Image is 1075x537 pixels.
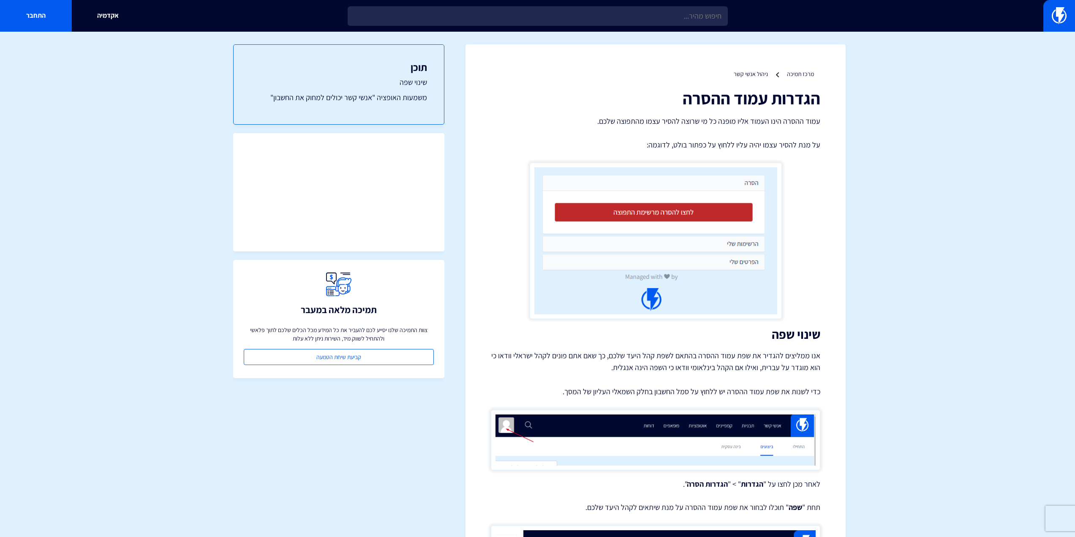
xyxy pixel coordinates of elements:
[244,349,434,365] a: קביעת שיחת הטמעה
[301,305,377,315] h3: תמיכה מלאה במעבר
[734,70,768,78] a: ניהול אנשי קשר
[491,502,820,513] p: תחת " " תוכלו לבחור את שפת עמוד ההסרה על מנת שיתאים לקהל היעד שלכם.
[250,77,427,88] a: שינוי שפה
[348,6,728,26] input: חיפוש מהיר...
[250,62,427,73] h3: תוכן
[741,479,763,489] strong: הגדרות
[491,350,820,373] p: אנו ממליצים להגדיר את שפת עמוד ההסרה בהתאם לשפת קהל היעד שלכם, כך שאם אתם פונים לקהל ישראלי וודאו...
[244,326,434,343] p: צוות התמיכה שלנו יסייע לכם להעביר את כל המידע מכל הכלים שלכם לתוך פלאשי ולהתחיל לשווק מיד, השירות...
[491,116,820,127] p: עמוד ההסרה הינו העמוד אליו מופנה כל מי שרוצה להסיר עצמו מהתפוצה שלכם.
[687,479,728,489] strong: הגדרות הסרה
[491,386,820,397] p: כדי לשנות את שפת עמוד ההסרה יש ללחוץ על סמל החשבון בחלק השמאלי העליון של המסך.
[491,479,820,490] p: לאחר מכן לחצו על " " > " ".
[491,139,820,150] p: על מנת להסיר עצמו יהיה עליו ללחוץ על כפתור בולט, לדוגמה:
[789,502,802,512] strong: שפה
[491,327,820,341] h2: שינוי שפה
[250,92,427,103] a: משמעות האופציה "אנשי קשר יכולים למחוק את החשבון"
[491,89,820,107] h1: הגדרות עמוד ההסרה
[787,70,814,78] a: מרכז תמיכה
